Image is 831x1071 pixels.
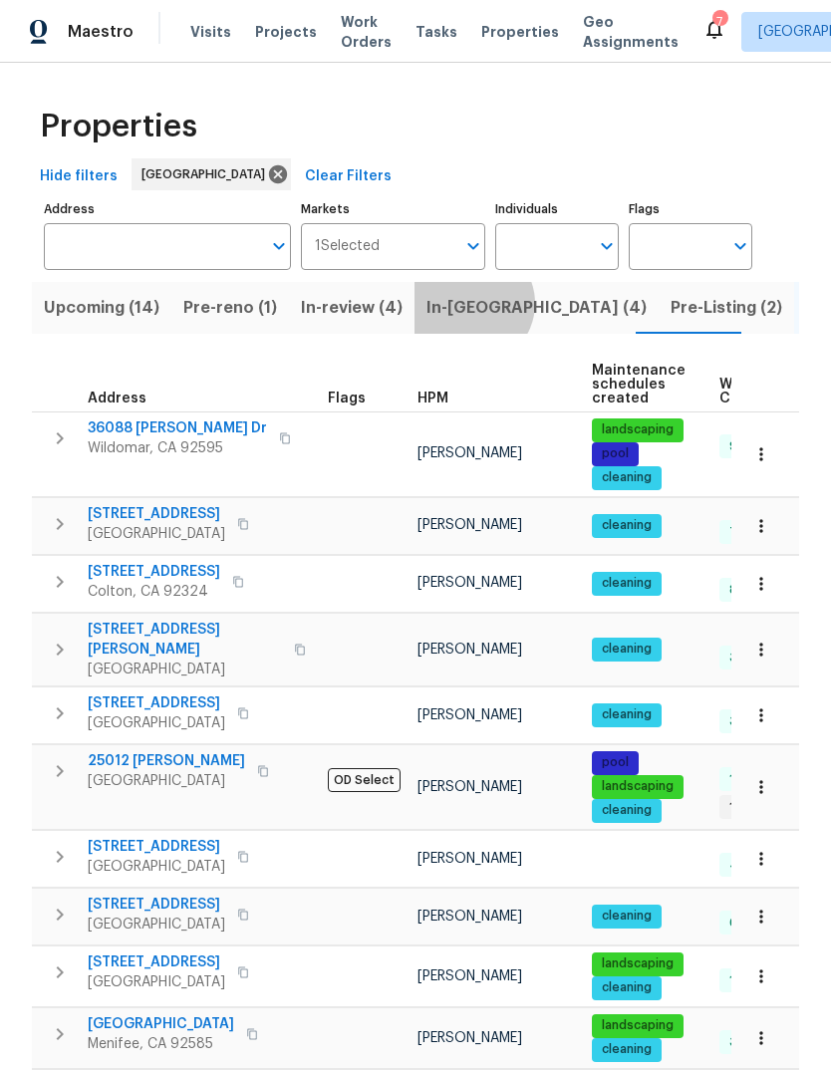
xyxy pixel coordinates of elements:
button: Clear Filters [297,158,400,195]
span: Hide filters [40,164,118,189]
span: In-review (4) [301,294,403,322]
button: Open [265,232,293,260]
span: pool [594,754,637,771]
span: cleaning [594,908,660,925]
span: 3 Done [721,1034,779,1051]
span: cleaning [594,1041,660,1058]
span: 9 Done [721,438,779,455]
span: [PERSON_NAME] [417,1031,522,1045]
span: In-[GEOGRAPHIC_DATA] (4) [426,294,647,322]
span: [GEOGRAPHIC_DATA] [88,524,225,544]
span: [STREET_ADDRESS] [88,837,225,857]
span: Pre-reno (1) [183,294,277,322]
span: landscaping [594,1017,682,1034]
span: Properties [40,117,197,136]
span: Tasks [415,25,457,39]
span: [GEOGRAPHIC_DATA] [88,1014,234,1034]
span: Projects [255,22,317,42]
span: [GEOGRAPHIC_DATA] [88,972,225,992]
div: 7 [712,12,726,32]
span: cleaning [594,517,660,534]
button: Hide filters [32,158,126,195]
span: cleaning [594,469,660,486]
span: 36088 [PERSON_NAME] Dr [88,418,267,438]
span: Upcoming (14) [44,294,159,322]
span: [GEOGRAPHIC_DATA] [141,164,273,184]
span: Maestro [68,22,134,42]
span: [PERSON_NAME] [417,708,522,722]
div: [GEOGRAPHIC_DATA] [132,158,291,190]
span: 10 Done [721,972,785,989]
span: [GEOGRAPHIC_DATA] [88,857,225,877]
span: 7 Done [721,524,779,541]
span: 3 Done [721,713,779,730]
span: 25012 [PERSON_NAME] [88,751,245,771]
span: 10 Done [721,771,785,788]
span: [PERSON_NAME] [417,518,522,532]
span: landscaping [594,955,682,972]
span: 1 Selected [315,238,380,255]
span: Address [88,392,146,405]
span: pool [594,445,637,462]
span: [PERSON_NAME] [417,446,522,460]
span: Properties [481,22,559,42]
span: OD Select [328,768,401,792]
span: [PERSON_NAME] [417,643,522,657]
span: [PERSON_NAME] [417,852,522,866]
span: [STREET_ADDRESS] [88,562,220,582]
span: [GEOGRAPHIC_DATA] [88,915,225,935]
span: 4 Done [721,857,780,874]
label: Flags [629,203,752,215]
span: Menifee, CA 92585 [88,1034,234,1054]
span: cleaning [594,802,660,819]
span: Visits [190,22,231,42]
label: Markets [301,203,486,215]
span: [STREET_ADDRESS] [88,693,225,713]
span: cleaning [594,979,660,996]
span: [STREET_ADDRESS] [88,952,225,972]
span: Clear Filters [305,164,392,189]
span: 6 Done [721,915,779,932]
span: [GEOGRAPHIC_DATA] [88,771,245,791]
span: [PERSON_NAME] [417,576,522,590]
span: Flags [328,392,366,405]
span: Wildomar, CA 92595 [88,438,267,458]
span: Pre-Listing (2) [671,294,782,322]
span: [PERSON_NAME] [417,910,522,924]
span: [PERSON_NAME] [417,780,522,794]
span: [STREET_ADDRESS] [88,895,225,915]
span: landscaping [594,778,682,795]
span: [GEOGRAPHIC_DATA] [88,713,225,733]
button: Open [593,232,621,260]
span: landscaping [594,421,682,438]
span: Colton, CA 92324 [88,582,220,602]
span: cleaning [594,641,660,658]
span: [STREET_ADDRESS][PERSON_NAME] [88,620,282,660]
span: [STREET_ADDRESS] [88,504,225,524]
span: Work Orders [341,12,392,52]
span: HPM [417,392,448,405]
span: 3 Done [721,650,779,667]
span: cleaning [594,575,660,592]
label: Address [44,203,291,215]
span: [PERSON_NAME] [417,969,522,983]
span: 8 Done [721,582,779,599]
span: 1 Accepted [721,799,805,816]
button: Open [726,232,754,260]
span: Geo Assignments [583,12,679,52]
span: cleaning [594,706,660,723]
button: Open [459,232,487,260]
label: Individuals [495,203,619,215]
span: [GEOGRAPHIC_DATA] [88,660,282,679]
span: Maintenance schedules created [592,364,686,405]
